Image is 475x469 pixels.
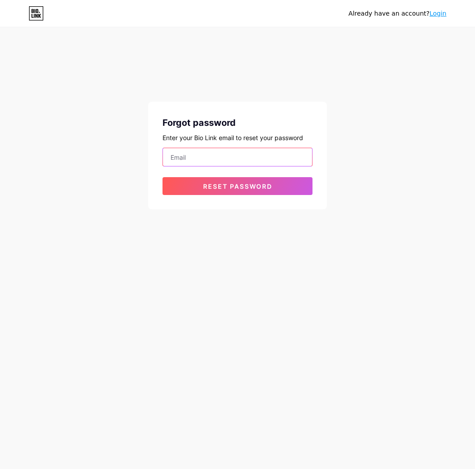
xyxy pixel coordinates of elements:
input: Email [163,148,312,166]
a: Login [429,10,446,17]
button: Reset password [162,177,312,195]
div: Forgot password [162,116,312,129]
div: Already have an account? [349,9,446,18]
span: Reset password [203,183,272,190]
div: Enter your Bio Link email to reset your password [162,133,312,142]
